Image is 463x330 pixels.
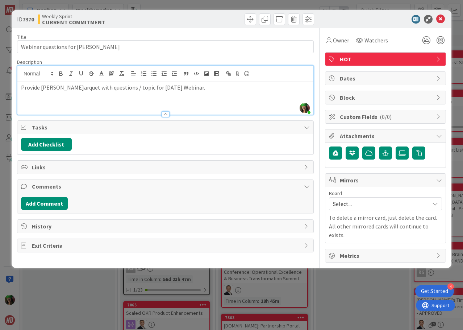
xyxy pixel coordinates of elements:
b: 7370 [22,16,34,23]
p: Provide [PERSON_NAME] arquet with questions / topic for [DATE] Webinar. [21,83,310,92]
label: Title [17,34,26,40]
span: Comments [32,182,300,191]
span: ID [17,15,34,24]
span: Board [329,191,342,196]
span: Owner [333,36,349,45]
span: Description [17,59,42,65]
span: Dates [340,74,433,83]
span: Links [32,163,300,172]
span: Metrics [340,251,433,260]
button: Add Comment [21,197,68,210]
span: ( 0/0 ) [380,113,392,120]
span: History [32,222,300,231]
span: Attachments [340,132,433,140]
span: Custom Fields [340,112,433,121]
span: HOT [340,55,433,63]
span: Support [15,1,33,10]
span: Watchers [364,36,388,45]
span: Block [340,93,433,102]
span: Exit Criteria [32,241,300,250]
div: Open Get Started checklist, remaining modules: 4 [415,285,454,297]
button: Add Checklist [21,138,72,151]
p: To delete a mirror card, just delete the card. All other mirrored cards will continue to exists. [329,213,442,239]
span: Weekly Sprint [42,13,105,19]
div: Get Started [421,288,448,295]
img: zMbp8UmSkcuFrGHA6WMwLokxENeDinhm.jpg [300,103,310,113]
div: 4 [447,283,454,290]
b: CURRENT COMMITMENT [42,19,105,25]
span: Select... [333,199,426,209]
span: Mirrors [340,176,433,185]
input: type card name here... [17,40,314,53]
span: Tasks [32,123,300,132]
